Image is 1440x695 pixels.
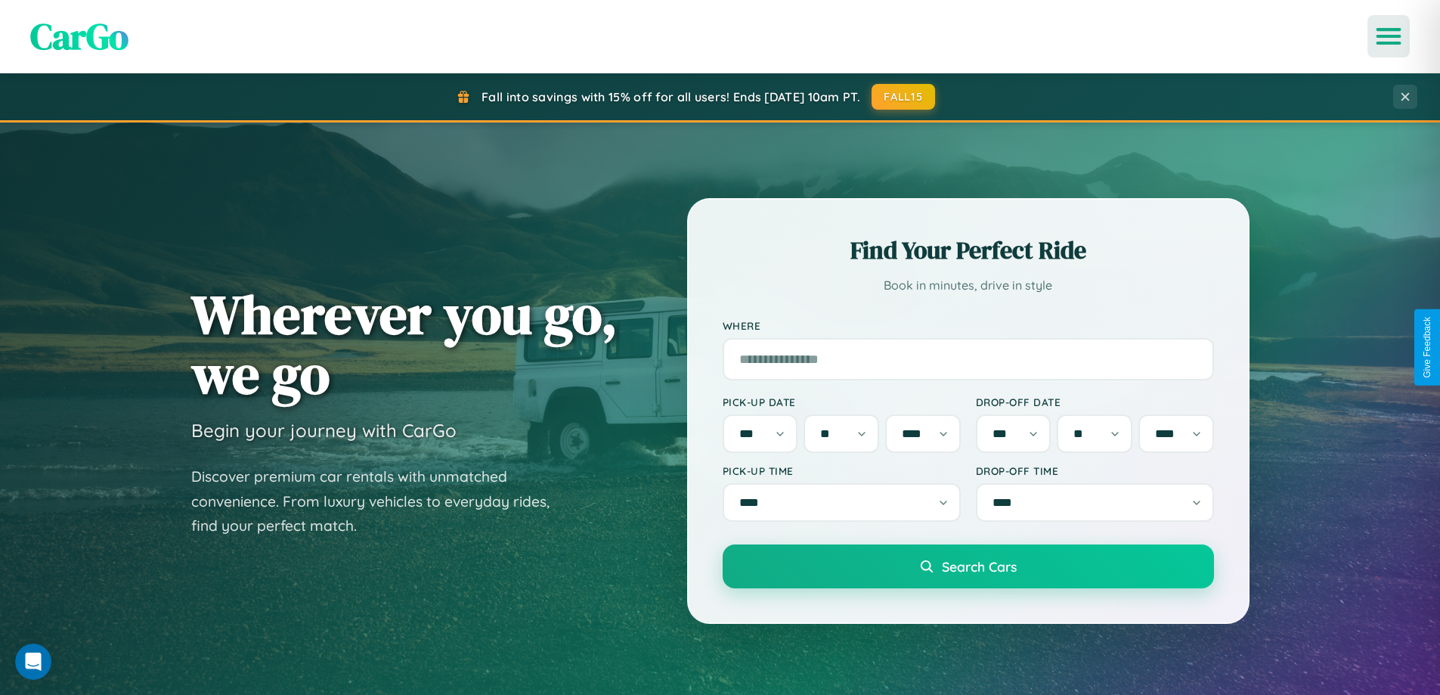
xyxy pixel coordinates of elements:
[482,89,860,104] span: Fall into savings with 15% off for all users! Ends [DATE] 10am PT.
[1367,15,1410,57] button: Open menu
[942,558,1017,575] span: Search Cars
[976,396,1214,408] label: Drop-off Date
[723,396,961,408] label: Pick-up Date
[723,464,961,477] label: Pick-up Time
[723,545,1214,588] button: Search Cars
[30,11,129,61] span: CarGo
[191,284,618,404] h1: Wherever you go, we go
[723,234,1214,267] h2: Find Your Perfect Ride
[1422,317,1432,378] div: Give Feedback
[976,464,1214,477] label: Drop-off Time
[872,84,935,110] button: FALL15
[191,419,457,442] h3: Begin your journey with CarGo
[15,644,51,680] iframe: Intercom live chat
[191,464,569,538] p: Discover premium car rentals with unmatched convenience. From luxury vehicles to everyday rides, ...
[723,275,1214,296] p: Book in minutes, drive in style
[723,319,1214,332] label: Where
